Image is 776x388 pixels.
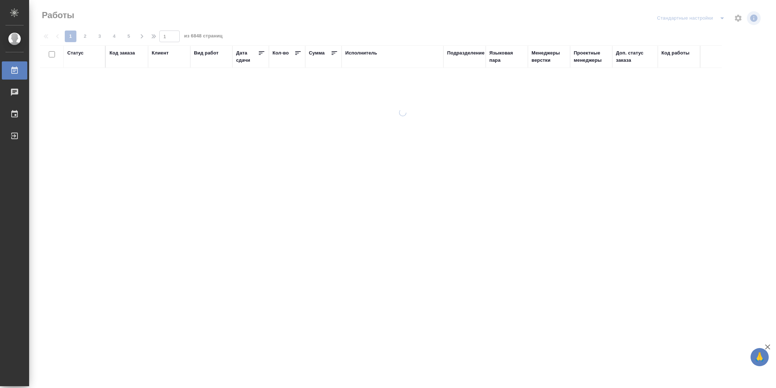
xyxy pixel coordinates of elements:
[152,49,168,57] div: Клиент
[574,49,609,64] div: Проектные менеджеры
[272,49,289,57] div: Кол-во
[309,49,325,57] div: Сумма
[661,49,689,57] div: Код работы
[236,49,258,64] div: Дата сдачи
[447,49,485,57] div: Подразделение
[67,49,84,57] div: Статус
[751,348,769,366] button: 🙏
[616,49,654,64] div: Доп. статус заказа
[489,49,524,64] div: Языковая пара
[532,49,566,64] div: Менеджеры верстки
[194,49,219,57] div: Вид работ
[753,349,766,365] span: 🙏
[345,49,377,57] div: Исполнитель
[110,49,135,57] div: Код заказа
